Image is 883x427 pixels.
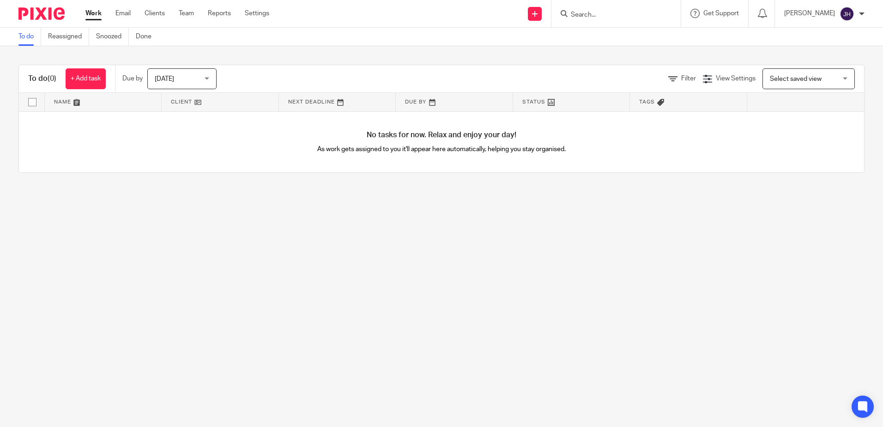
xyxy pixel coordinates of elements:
[85,9,102,18] a: Work
[570,11,653,19] input: Search
[19,130,864,140] h4: No tasks for now. Relax and enjoy your day!
[18,28,41,46] a: To do
[179,9,194,18] a: Team
[208,9,231,18] a: Reports
[115,9,131,18] a: Email
[155,76,174,82] span: [DATE]
[639,99,655,104] span: Tags
[122,74,143,83] p: Due by
[18,7,65,20] img: Pixie
[48,75,56,82] span: (0)
[703,10,739,17] span: Get Support
[230,145,653,154] p: As work gets assigned to you it'll appear here automatically, helping you stay organised.
[784,9,835,18] p: [PERSON_NAME]
[66,68,106,89] a: + Add task
[770,76,822,82] span: Select saved view
[840,6,854,21] img: svg%3E
[681,75,696,82] span: Filter
[96,28,129,46] a: Snoozed
[145,9,165,18] a: Clients
[136,28,158,46] a: Done
[28,74,56,84] h1: To do
[245,9,269,18] a: Settings
[48,28,89,46] a: Reassigned
[716,75,756,82] span: View Settings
